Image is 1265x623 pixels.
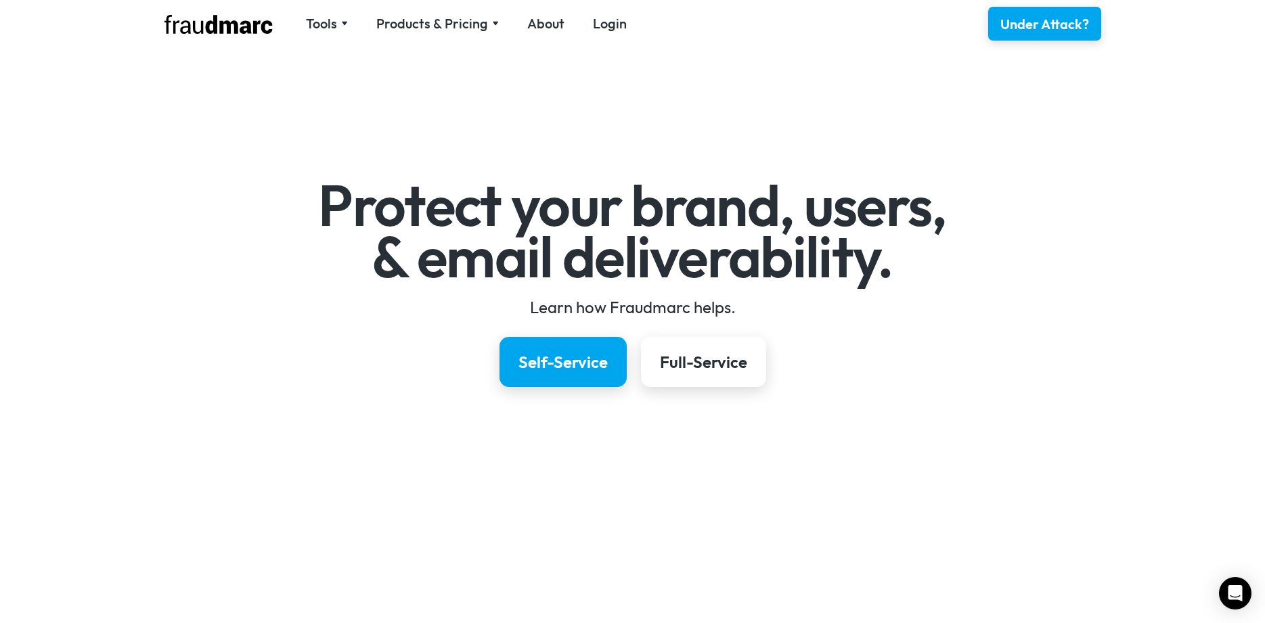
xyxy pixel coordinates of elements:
[1219,577,1251,609] div: Open Intercom Messenger
[988,7,1101,41] a: Under Attack?
[660,351,747,373] div: Full-Service
[527,14,564,33] a: About
[376,14,499,33] div: Products & Pricing
[500,337,627,387] a: Self-Service
[376,14,488,33] div: Products & Pricing
[518,351,608,373] div: Self-Service
[306,14,337,33] div: Tools
[240,180,1025,282] h1: Protect your brand, users, & email deliverability.
[306,14,348,33] div: Tools
[240,296,1025,318] div: Learn how Fraudmarc helps.
[1000,15,1089,34] div: Under Attack?
[593,14,627,33] a: Login
[641,337,766,387] a: Full-Service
